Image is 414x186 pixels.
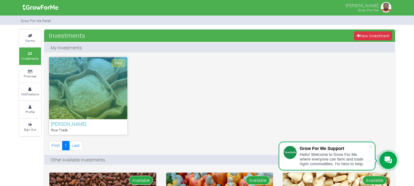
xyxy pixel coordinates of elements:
p: Other Available Investments [51,157,105,163]
p: Rice Trade [51,128,125,133]
a: Farms [19,30,41,47]
p: My Investments [51,44,82,51]
small: Notifications [21,92,39,96]
small: Finances [24,74,36,78]
a: Investments [19,48,41,65]
p: [PERSON_NAME] [346,1,378,9]
a: First [49,141,62,150]
a: 1 [62,141,70,150]
small: Grow For Me Panel [21,18,51,23]
div: Hello! Welcome to Grow For Me where everyone can farm and trade Agric commodities. I'm here to help. [300,152,369,166]
img: growforme image [380,1,392,14]
a: Last [69,141,82,150]
small: Farms [25,39,35,43]
a: Finances [19,66,41,83]
nav: Page Navigation [49,141,82,150]
img: growforme image [20,1,61,14]
span: Available [362,176,387,185]
small: Grow For Me [358,8,378,12]
a: New Investment [354,31,392,40]
div: Grow For Me Support [300,146,369,151]
span: Available [129,176,153,185]
small: Profile [25,110,34,114]
h6: [PERSON_NAME] [51,121,125,127]
a: Profile [19,101,41,118]
a: Paid [PERSON_NAME] Rice Trade [49,57,127,135]
a: Sign Out [19,119,41,136]
small: Sign Out [24,127,36,132]
span: Paid [111,59,125,67]
span: Available [246,176,270,185]
a: Notifications [19,83,41,100]
small: Investments [21,56,39,61]
span: Investments [47,29,87,42]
